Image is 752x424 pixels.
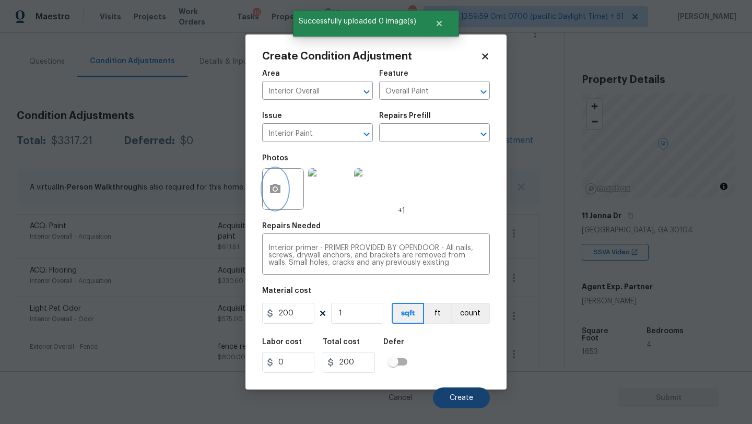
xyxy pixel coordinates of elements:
h5: Labor cost [262,338,302,346]
h5: Defer [383,338,404,346]
button: Close [422,13,456,34]
button: Open [359,127,374,142]
button: ft [424,303,451,324]
h5: Total cost [323,338,360,346]
h5: Repairs Prefill [379,112,431,120]
span: Create [450,394,473,402]
h5: Material cost [262,287,311,295]
span: Cancel [389,394,412,402]
button: sqft [392,303,424,324]
h5: Photos [262,155,288,162]
h5: Feature [379,70,408,77]
button: count [451,303,490,324]
h5: Area [262,70,280,77]
h5: Issue [262,112,282,120]
button: Open [476,127,491,142]
span: +1 [398,206,405,216]
span: Successfully uploaded 0 image(s) [293,10,422,32]
button: Open [359,85,374,99]
button: Open [476,85,491,99]
button: Cancel [372,387,429,408]
textarea: Interior primer - PRIMER PROVIDED BY OPENDOOR - All nails, screws, drywall anchors, and brackets ... [268,244,484,266]
button: Create [433,387,490,408]
h5: Repairs Needed [262,222,321,230]
h2: Create Condition Adjustment [262,51,480,62]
